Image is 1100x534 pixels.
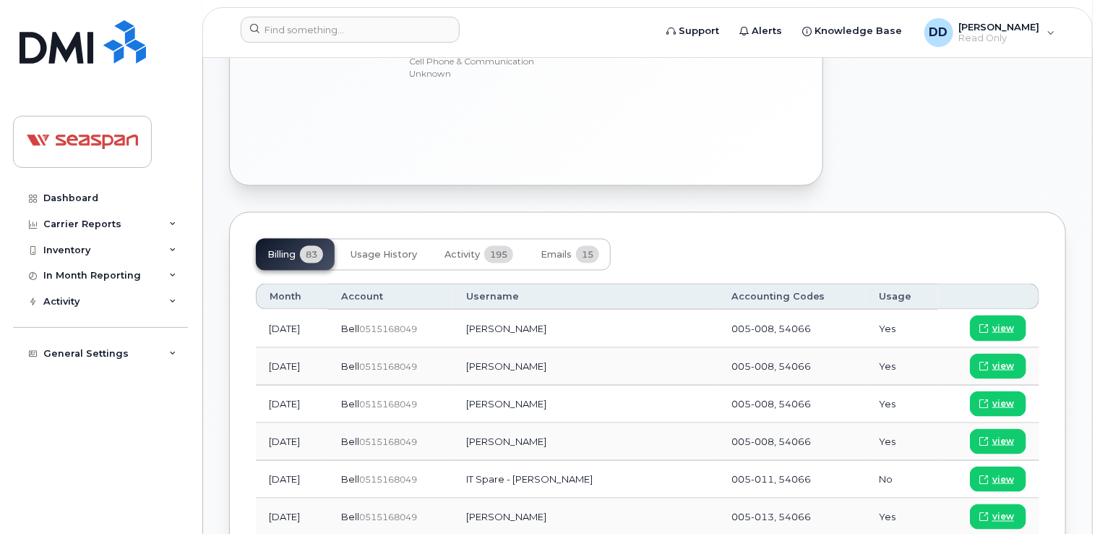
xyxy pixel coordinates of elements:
[929,24,948,41] span: DD
[453,461,718,499] td: IT Spare - [PERSON_NAME]
[992,360,1014,373] span: view
[815,24,903,38] span: Knowledge Base
[731,512,811,523] span: 005-013, 54066
[409,55,581,67] p: Cell Phone & Communication
[256,310,328,347] td: [DATE]
[914,18,1065,47] div: Dhruv Desai
[866,348,938,386] td: Yes
[731,436,811,447] span: 005-008, 54066
[970,354,1026,379] a: view
[959,21,1040,33] span: [PERSON_NAME]
[992,473,1014,486] span: view
[256,423,328,461] td: [DATE]
[731,323,811,334] span: 005-008, 54066
[453,310,718,347] td: [PERSON_NAME]
[256,284,328,310] th: Month
[409,67,581,80] p: Unknown
[351,249,417,260] span: Usage History
[241,17,460,43] input: Find something...
[256,461,328,499] td: [DATE]
[657,17,730,46] a: Support
[752,24,783,38] span: Alerts
[359,323,417,334] span: 0515168049
[992,322,1014,335] span: view
[793,17,913,46] a: Knowledge Base
[679,24,720,38] span: Support
[541,249,572,260] span: Emails
[341,512,359,523] span: Bell
[970,391,1026,417] a: view
[359,361,417,372] span: 0515168049
[453,423,718,461] td: [PERSON_NAME]
[256,348,328,386] td: [DATE]
[328,284,453,310] th: Account
[453,386,718,423] td: [PERSON_NAME]
[970,315,1026,341] a: view
[359,436,417,447] span: 0515168049
[970,467,1026,492] a: view
[866,461,938,499] td: No
[341,323,359,334] span: Bell
[730,17,793,46] a: Alerts
[731,360,811,372] span: 005-008, 54066
[992,435,1014,448] span: view
[866,386,938,423] td: Yes
[970,504,1026,530] a: view
[341,473,359,485] span: Bell
[453,284,718,310] th: Username
[731,398,811,410] span: 005-008, 54066
[576,246,599,263] span: 15
[341,436,359,447] span: Bell
[444,249,480,260] span: Activity
[970,429,1026,454] a: view
[959,33,1040,44] span: Read Only
[866,284,938,310] th: Usage
[359,474,417,485] span: 0515168049
[718,284,866,310] th: Accounting Codes
[866,310,938,347] td: Yes
[484,246,513,263] span: 195
[992,511,1014,524] span: view
[731,473,811,485] span: 005-011, 54066
[341,360,359,372] span: Bell
[341,398,359,410] span: Bell
[359,399,417,410] span: 0515168049
[453,348,718,386] td: [PERSON_NAME]
[256,386,328,423] td: [DATE]
[992,397,1014,410] span: view
[359,512,417,523] span: 0515168049
[866,423,938,461] td: Yes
